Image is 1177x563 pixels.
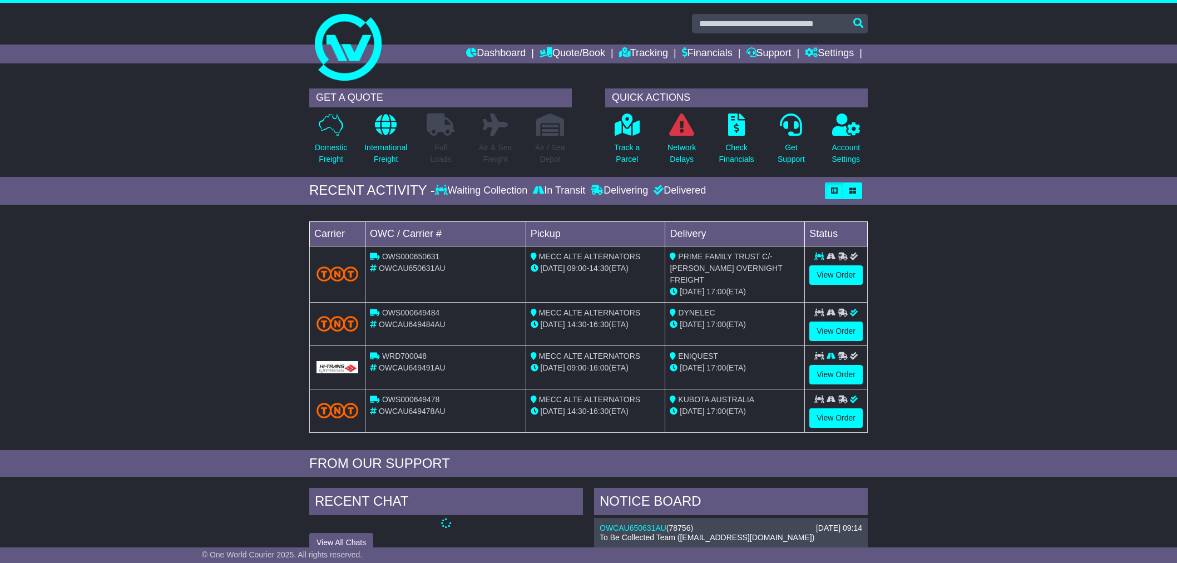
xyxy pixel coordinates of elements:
[541,320,565,329] span: [DATE]
[706,407,726,416] span: 17:00
[670,286,800,298] div: (ETA)
[809,408,863,428] a: View Order
[832,142,861,165] p: Account Settings
[719,142,754,165] p: Check Financials
[541,363,565,372] span: [DATE]
[531,406,661,417] div: - (ETA)
[379,363,446,372] span: OWCAU649491AU
[600,533,814,542] span: To Be Collected Team ([EMAIL_ADDRESS][DOMAIN_NAME])
[202,550,363,559] span: © One World Courier 2025. All rights reserved.
[670,319,800,330] div: (ETA)
[567,320,587,329] span: 14:30
[706,320,726,329] span: 17:00
[309,533,373,552] button: View All Chats
[526,221,665,246] td: Pickup
[678,395,754,404] span: KUBOTA AUSTRALIA
[379,407,446,416] span: OWCAU649478AU
[535,142,565,165] p: Air / Sea Depot
[680,363,704,372] span: [DATE]
[832,113,861,171] a: AccountSettings
[719,113,755,171] a: CheckFinancials
[539,395,641,404] span: MECC ALTE ALTERNATORS
[809,265,863,285] a: View Order
[670,362,800,374] div: (ETA)
[539,352,641,360] span: MECC ALTE ALTERNATORS
[382,352,427,360] span: WRD700048
[309,88,572,107] div: GET A QUOTE
[594,488,868,518] div: NOTICE BOARD
[539,252,641,261] span: MECC ALTE ALTERNATORS
[567,264,587,273] span: 09:00
[651,185,706,197] div: Delivered
[427,142,454,165] p: Full Loads
[678,308,715,317] span: DYNELEC
[589,320,609,329] span: 16:30
[678,352,718,360] span: ENIQUEST
[382,308,440,317] span: OWS000649484
[670,252,782,284] span: PRIME FAMILY TRUST C/- [PERSON_NAME] OVERNIGHT FREIGHT
[435,185,530,197] div: Waiting Collection
[541,407,565,416] span: [DATE]
[746,45,792,63] a: Support
[309,488,583,518] div: RECENT CHAT
[680,407,704,416] span: [DATE]
[466,45,526,63] a: Dashboard
[531,319,661,330] div: - (ETA)
[805,221,868,246] td: Status
[589,363,609,372] span: 16:00
[816,524,862,533] div: [DATE] 09:14
[665,221,805,246] td: Delivery
[365,221,526,246] td: OWC / Carrier #
[379,320,446,329] span: OWCAU649484AU
[316,403,358,418] img: TNT_Domestic.png
[310,221,365,246] td: Carrier
[605,88,868,107] div: QUICK ACTIONS
[777,113,805,171] a: GetSupport
[316,361,358,373] img: GetCarrierServiceLogo
[600,524,862,533] div: ( )
[364,113,408,171] a: InternationalFreight
[600,524,666,532] a: OWCAU650631AU
[567,363,587,372] span: 09:00
[540,45,605,63] a: Quote/Book
[682,45,733,63] a: Financials
[809,322,863,341] a: View Order
[589,407,609,416] span: 16:30
[670,406,800,417] div: (ETA)
[614,113,640,171] a: Track aParcel
[531,362,661,374] div: - (ETA)
[805,45,854,63] a: Settings
[567,407,587,416] span: 14:30
[541,264,565,273] span: [DATE]
[364,142,407,165] p: International Freight
[309,182,435,199] div: RECENT ACTIVITY -
[588,185,651,197] div: Delivering
[315,142,347,165] p: Domestic Freight
[382,395,440,404] span: OWS000649478
[778,142,805,165] p: Get Support
[382,252,440,261] span: OWS000650631
[680,287,704,296] span: [DATE]
[706,287,726,296] span: 17:00
[539,308,641,317] span: MECC ALTE ALTERNATORS
[589,264,609,273] span: 14:30
[316,266,358,281] img: TNT_Domestic.png
[379,264,446,273] span: OWCAU650631AU
[614,142,640,165] p: Track a Parcel
[479,142,512,165] p: Air & Sea Freight
[530,185,588,197] div: In Transit
[316,316,358,331] img: TNT_Domestic.png
[667,142,696,165] p: Network Delays
[706,363,726,372] span: 17:00
[667,113,696,171] a: NetworkDelays
[809,365,863,384] a: View Order
[619,45,668,63] a: Tracking
[314,113,348,171] a: DomesticFreight
[669,524,691,532] span: 78756
[309,456,868,472] div: FROM OUR SUPPORT
[531,263,661,274] div: - (ETA)
[680,320,704,329] span: [DATE]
